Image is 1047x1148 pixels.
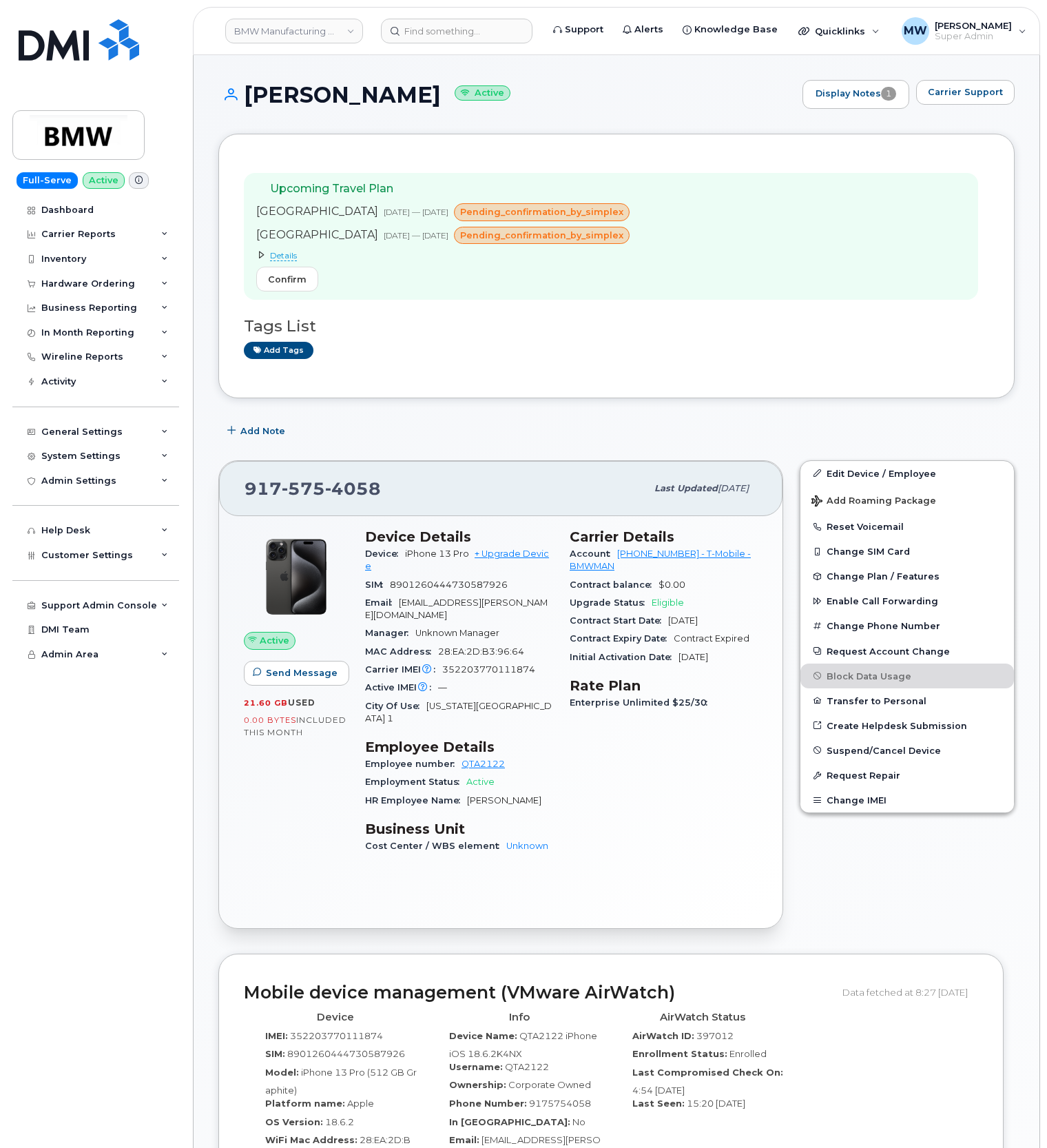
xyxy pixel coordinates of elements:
span: Carrier IMEI [365,664,442,675]
button: Confirm [256,267,318,291]
h3: Device Details [365,529,553,545]
label: Last Seen: [632,1097,685,1110]
button: Change SIM Card [800,539,1014,564]
h3: Carrier Details [570,529,758,545]
span: 4:54 [DATE] [632,1085,685,1096]
span: 917 [245,478,381,499]
span: MAC Address [365,646,438,657]
span: Initial Activation Date [570,652,678,662]
label: Username: [449,1060,503,1074]
button: Change Phone Number [800,613,1014,638]
span: Confirm [268,273,307,286]
span: Active [466,777,495,787]
span: [PERSON_NAME] [467,795,541,806]
button: Carrier Support [916,80,1015,105]
span: HR Employee Name [365,795,467,806]
a: Add tags [244,342,313,359]
span: 352203770111874 [290,1030,383,1041]
span: iPhone 13 Pro (512 GB Graphite) [265,1067,417,1096]
span: Change Plan / Features [827,571,940,582]
button: Change Plan / Features [800,564,1014,588]
h4: Info [438,1012,601,1023]
button: Request Repair [800,763,1014,788]
h4: Device [254,1012,417,1023]
span: City Of Use [365,701,426,711]
h4: AirWatch Status [621,1012,785,1023]
span: [US_STATE][GEOGRAPHIC_DATA] 1 [365,701,552,724]
button: Add Note [218,419,297,444]
span: Cost Center / WBS element [365,841,506,851]
summary: Details [256,249,635,261]
h3: Tags List [244,318,989,335]
span: 9175754058 [529,1098,591,1109]
span: Unknown Manager [415,628,499,638]
label: Model: [265,1066,299,1079]
span: 0.00 Bytes [244,715,296,725]
span: Employment Status [365,777,466,787]
span: Eligible [652,597,684,608]
span: Contract Expired [674,633,749,644]
span: 1 [881,87,896,101]
a: Create Helpdesk Submission [800,713,1014,738]
label: OS Version: [265,1116,323,1129]
span: Add Roaming Package [811,495,936,509]
span: Upcoming Travel Plan [270,182,393,195]
span: [DATE] [718,483,749,493]
a: Edit Device / Employee [800,461,1014,486]
label: Platform name: [265,1097,345,1110]
span: Enterprise Unlimited $25/30 [570,697,714,708]
span: pending_confirmation_by_simplex [460,229,623,242]
span: 21.60 GB [244,698,288,708]
span: Enrolled [729,1048,767,1059]
span: used [288,697,315,708]
span: 575 [282,478,325,499]
span: 397012 [696,1030,734,1041]
label: Enrollment Status: [632,1047,727,1060]
span: Contract balance [570,580,659,590]
label: In [GEOGRAPHIC_DATA]: [449,1116,570,1129]
label: WiFi Mac Address: [265,1134,357,1147]
button: Add Roaming Package [800,486,1014,514]
h2: Mobile device management (VMware AirWatch) [244,983,832,1003]
span: 4058 [325,478,381,499]
span: 18.6.2 [325,1116,354,1127]
button: Send Message [244,661,349,686]
h3: Employee Details [365,739,553,755]
span: Account [570,549,617,559]
span: — [438,682,447,693]
button: Reset Voicemail [800,514,1014,539]
h1: [PERSON_NAME] [218,83,796,107]
a: QTA2122 [462,759,505,769]
label: Email: [449,1134,479,1147]
span: Device [365,549,405,559]
span: Send Message [266,666,338,679]
span: Suspend/Cancel Device [827,745,941,755]
h3: Business Unit [365,821,553,837]
span: Contract Expiry Date [570,633,674,644]
span: [EMAIL_ADDRESS][PERSON_NAME][DOMAIN_NAME] [365,597,548,620]
span: Enable Call Forwarding [827,596,938,606]
span: QTA2122 [505,1061,549,1072]
label: IMEI: [265,1029,288,1043]
span: [DATE] [668,615,698,626]
span: Carrier Support [928,85,1003,99]
span: 352203770111874 [442,664,535,675]
span: $0.00 [659,580,685,590]
label: Device Name: [449,1029,517,1043]
span: SIM [365,580,390,590]
span: [GEOGRAPHIC_DATA] [256,205,378,218]
span: Upgrade Status [570,597,652,608]
label: SIM: [265,1047,285,1060]
span: Corporate Owned [508,1079,591,1090]
span: [DATE] [678,652,708,662]
span: No [572,1116,585,1127]
span: [DATE] — [DATE] [384,207,448,217]
button: Enable Call Forwarding [800,588,1014,613]
span: 8901260444730587926 [287,1048,405,1059]
h3: Rate Plan [570,677,758,694]
span: 28:EA:2D:B3:96:64 [438,646,524,657]
span: 15:20 [DATE] [687,1098,745,1109]
div: Data fetched at 8:27 [DATE] [842,979,978,1005]
iframe: Messenger Launcher [987,1088,1037,1138]
button: Suspend/Cancel Device [800,738,1014,763]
